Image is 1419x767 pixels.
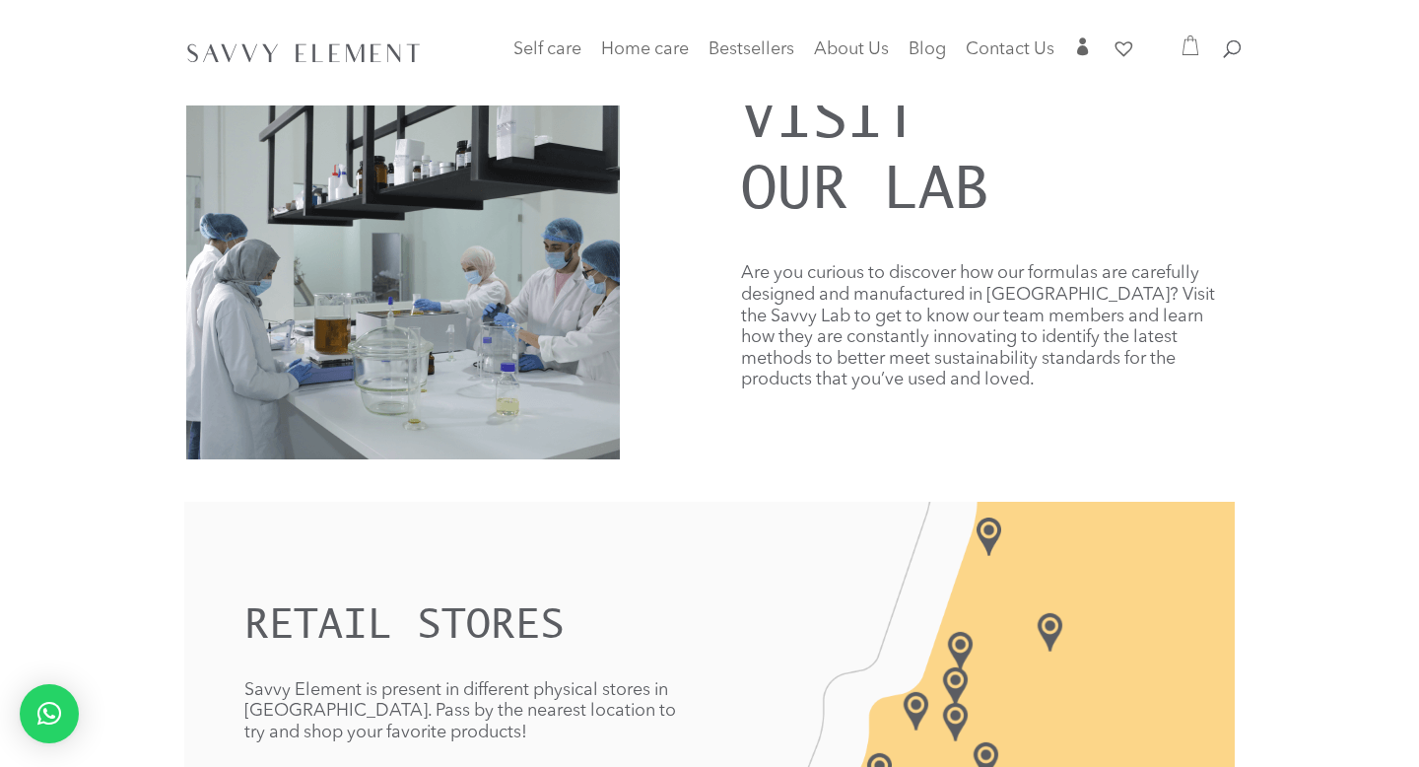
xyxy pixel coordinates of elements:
a: Bestsellers [709,42,794,70]
a: Home care [601,42,689,82]
a: Contact Us [966,42,1054,70]
span: Bestsellers [709,40,794,58]
span:  [1074,37,1092,55]
span: Contact Us [966,40,1054,58]
span: Blog [909,40,946,58]
p: Savvy Element is present in different physical stores in [GEOGRAPHIC_DATA]. Pass by the nearest l... [244,680,680,744]
img: Group 10861 [186,54,620,459]
img: SavvyElement [181,36,426,68]
a: Self care [513,42,581,82]
div: 2 / 7 [129,54,678,459]
a: Blog [909,42,946,70]
span: Self care [513,40,581,58]
h1: Visit our lab [741,80,1290,232]
span: About Us [814,40,889,58]
h2: Retail Stores [244,600,680,655]
p: Are you curious to discover how our formulas are carefully designed and manufactured in [GEOGRAPH... [741,263,1235,391]
span: Home care [601,40,689,58]
a:  [1074,37,1092,70]
a: About Us [814,42,889,70]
